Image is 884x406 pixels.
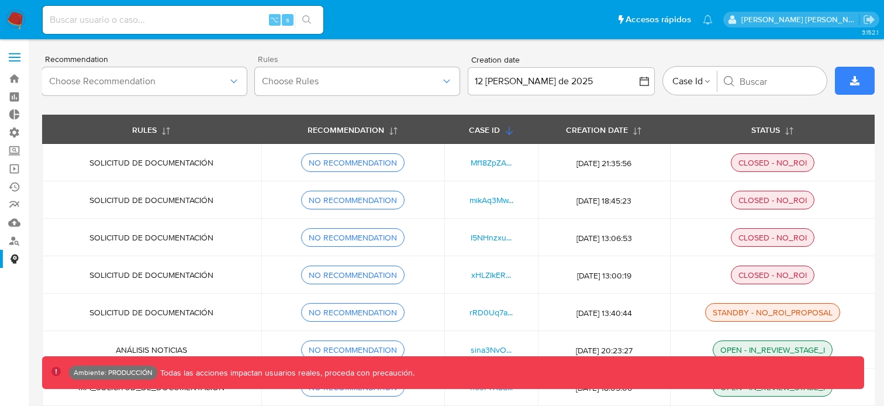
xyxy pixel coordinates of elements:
button: RULES [118,115,185,143]
button: Case Id [672,61,711,101]
p: omar.guzman@mercadolibre.com.co [741,14,859,25]
div: CLOSED - NO_ROI [734,232,812,243]
span: Choose Recommendation [49,75,228,87]
div: NO RECOMMENDATION [304,270,402,280]
span: Recommendation [45,55,250,63]
span: SOLICITUD DE DOCUMENTACIÓN [89,157,213,168]
span: Accesos rápidos [626,13,691,26]
span: Case Id [672,68,703,94]
div: CLOSED - NO_ROI [734,270,812,280]
span: SOLICITUD DE DOCUMENTACIÓN [89,269,213,281]
span: ANÁLISIS NOTICIAS [116,344,187,356]
span: [DATE] 20:23:27 [552,345,656,356]
div: NO RECOMMENDATION [304,157,402,168]
span: [DATE] 13:00:19 [552,270,656,281]
span: Rules [258,55,462,63]
button: STATUS [737,115,808,143]
button: Buscar [723,75,735,87]
button: Choose Rules [255,67,460,95]
a: Notificaciones [703,15,713,25]
a: Mf18ZpZA... [471,157,512,168]
a: xHLZIkER... [471,269,511,281]
span: SOLICITUD DE DOCUMENTACIÓN [89,232,213,243]
span: [DATE] 13:06:53 [552,233,656,243]
button: CREATION DATE [552,115,656,143]
a: rRD0Uq7a... [469,307,513,318]
div: NO RECOMMENDATION [304,195,402,205]
div: NO RECOMMENDATION [304,345,402,355]
input: Buscar [740,75,817,87]
span: ⌥ [270,14,279,25]
div: OPEN - IN_REVIEW_STAGE_I [716,345,830,355]
div: NO RECOMMENDATION [304,232,402,243]
a: mikAq3Mw... [469,194,513,206]
div: STANDBY - NO_ROI_PROPOSAL [708,307,837,318]
span: s [286,14,289,25]
div: CLOSED - NO_ROI [734,157,812,168]
button: Choose Recommendation [42,67,247,95]
input: Buscar usuario o caso... [43,12,323,27]
a: sina3NvO... [471,344,512,356]
span: [DATE] 21:35:56 [552,158,656,168]
span: SOLICITUD DE DOCUMENTACIÓN [89,307,213,318]
button: search-icon [295,12,319,28]
div: Creation date [468,55,655,66]
span: [DATE] 18:45:23 [552,195,656,206]
span: Choose Rules [262,75,441,87]
a: I5NHnzxu... [471,232,512,243]
span: SOLICITUD DE DOCUMENTACIÓN [89,194,213,206]
button: RECOMMENDATION [293,115,412,143]
a: Salir [863,13,875,26]
p: Ambiente: PRODUCCIÓN [74,370,153,375]
button: CASE ID [455,115,528,143]
button: 12 [PERSON_NAME] de 2025 [468,67,655,95]
span: [DATE] 13:40:44 [552,308,656,318]
div: NO RECOMMENDATION [304,307,402,318]
p: Todas las acciones impactan usuarios reales, proceda con precaución. [157,367,415,378]
div: CLOSED - NO_ROI [734,195,812,205]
